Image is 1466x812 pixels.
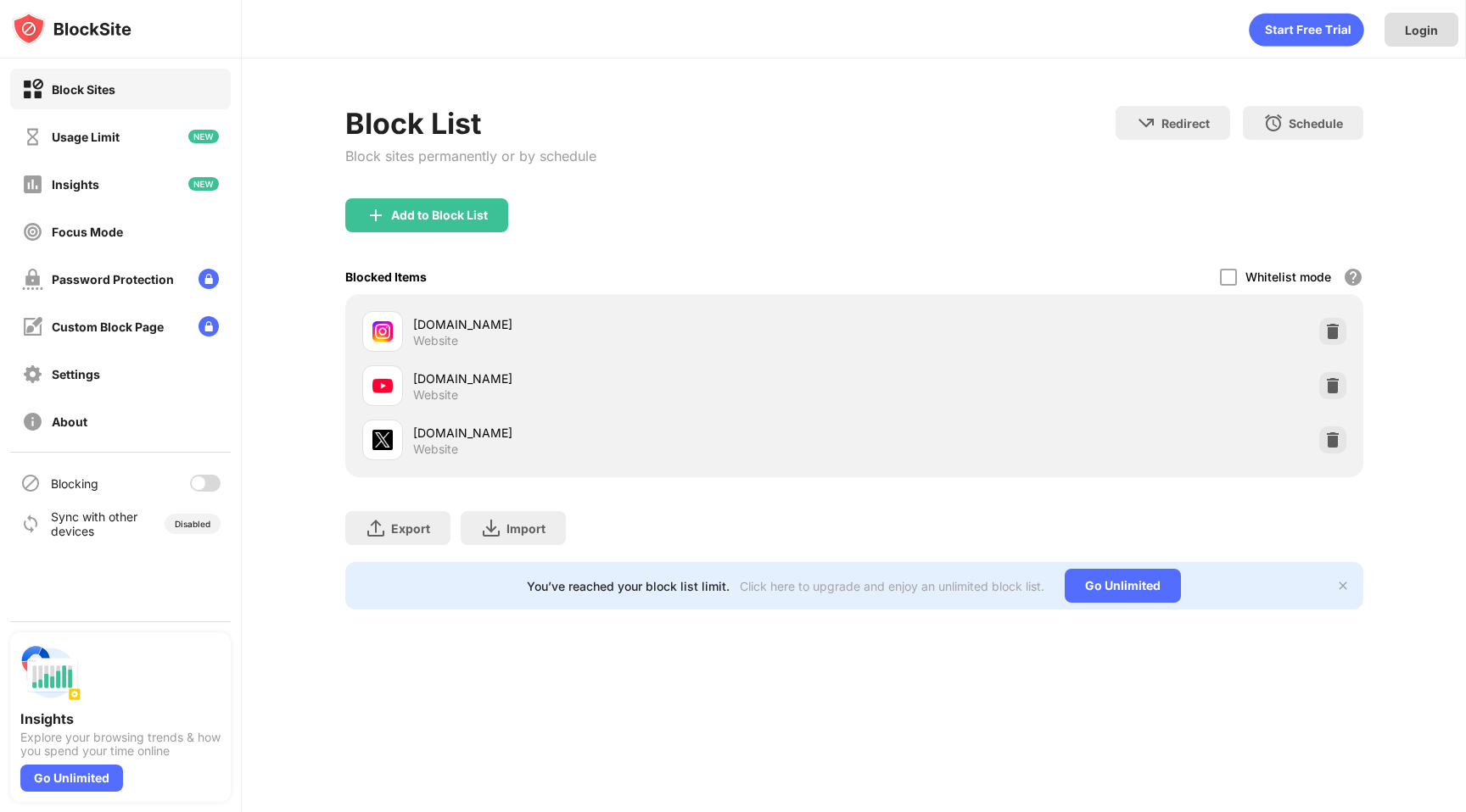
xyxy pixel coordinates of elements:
[413,387,458,403] div: Website
[413,442,458,457] div: Website
[52,82,115,97] div: Block Sites
[188,177,219,191] img: new-icon.svg
[345,147,596,164] div: Block sites permanently or by schedule
[22,174,43,195] img: insights-off.svg
[20,710,221,727] div: Insights
[52,320,164,334] div: Custom Block Page
[22,364,43,385] img: settings-off.svg
[52,272,174,286] div: Password Protection
[20,642,81,704] img: push-insights.svg
[22,269,43,290] img: password-protection-off.svg
[199,316,219,336] img: lock-menu.svg
[372,321,393,342] img: favicons
[1336,579,1350,592] img: x-button.svg
[413,370,854,387] div: [DOMAIN_NAME]
[51,509,138,538] div: Sync with other devices
[52,130,120,144] div: Usage Limit
[51,476,98,491] div: Blocking
[52,177,99,192] div: Insights
[372,375,393,396] img: favicons
[391,521,430,536] div: Export
[413,333,458,348] div: Website
[1065,569,1181,603] div: Go Unlimited
[372,430,393,450] img: favicons
[1405,23,1438,37] div: Login
[345,106,596,141] div: Block List
[52,414,87,429] div: About
[20,731,221,758] div: Explore your browsing trends & how you spend your time online
[175,519,210,529] div: Disabled
[1289,116,1343,131] div: Schedule
[12,12,131,46] img: logo-blocksite.svg
[1245,270,1331,284] div: Whitelist mode
[20,514,41,534] img: sync-icon.svg
[22,316,43,337] img: customize-block-page-off.svg
[527,579,730,593] div: You’ve reached your block list limit.
[1161,116,1210,131] div: Redirect
[52,367,100,381] div: Settings
[391,209,488,222] div: Add to Block List
[52,225,123,239] div: Focus Mode
[1249,13,1364,47] div: animation
[413,424,854,442] div: [DOMAIN_NAME]
[188,130,219,143] img: new-icon.svg
[20,765,123,792] div: Go Unlimited
[22,126,43,147] img: time-usage-off.svg
[22,221,43,242] img: focus-off.svg
[345,270,427,284] div: Blocked Items
[413,315,854,333] div: [DOMAIN_NAME]
[20,473,41,493] img: blocking-icon.svg
[22,79,43,100] img: block-on.svg
[22,411,43,432] img: about-off.svg
[740,579,1044,593] div: Click here to upgrade and enjoy an unlimited block list.
[506,521,546,536] div: Import
[199,269,219,289] img: lock-menu.svg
